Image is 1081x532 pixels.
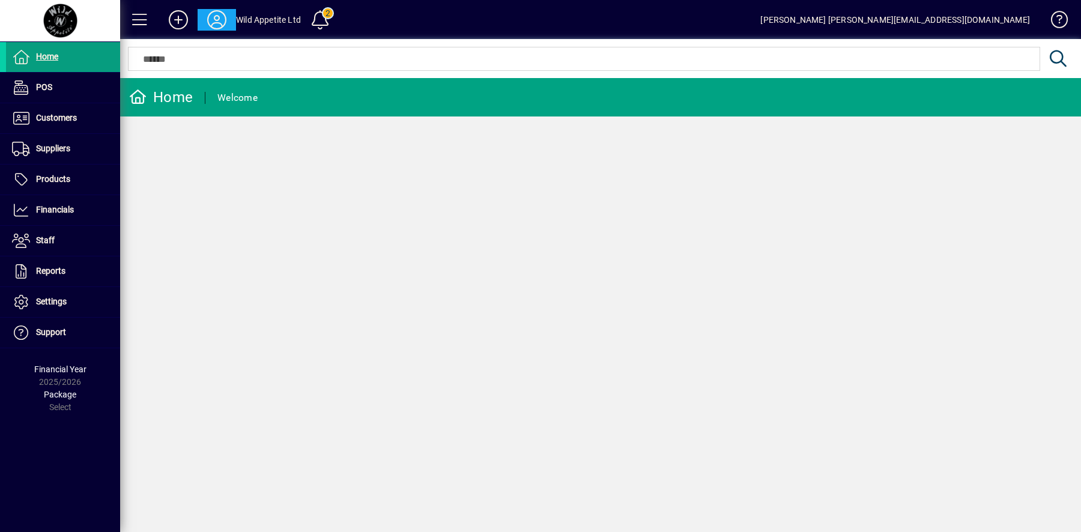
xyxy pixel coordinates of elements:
[36,266,65,276] span: Reports
[159,9,198,31] button: Add
[236,10,301,29] div: Wild Appetite Ltd
[6,103,120,133] a: Customers
[6,226,120,256] a: Staff
[36,82,52,92] span: POS
[34,364,86,374] span: Financial Year
[6,287,120,317] a: Settings
[129,88,193,107] div: Home
[6,256,120,286] a: Reports
[6,165,120,195] a: Products
[36,144,70,153] span: Suppliers
[36,327,66,337] span: Support
[760,10,1030,29] div: [PERSON_NAME] [PERSON_NAME][EMAIL_ADDRESS][DOMAIN_NAME]
[198,9,236,31] button: Profile
[36,205,74,214] span: Financials
[1042,2,1066,41] a: Knowledge Base
[36,297,67,306] span: Settings
[36,174,70,184] span: Products
[44,390,76,399] span: Package
[6,195,120,225] a: Financials
[6,73,120,103] a: POS
[36,52,58,61] span: Home
[36,235,55,245] span: Staff
[6,134,120,164] a: Suppliers
[36,113,77,122] span: Customers
[6,318,120,348] a: Support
